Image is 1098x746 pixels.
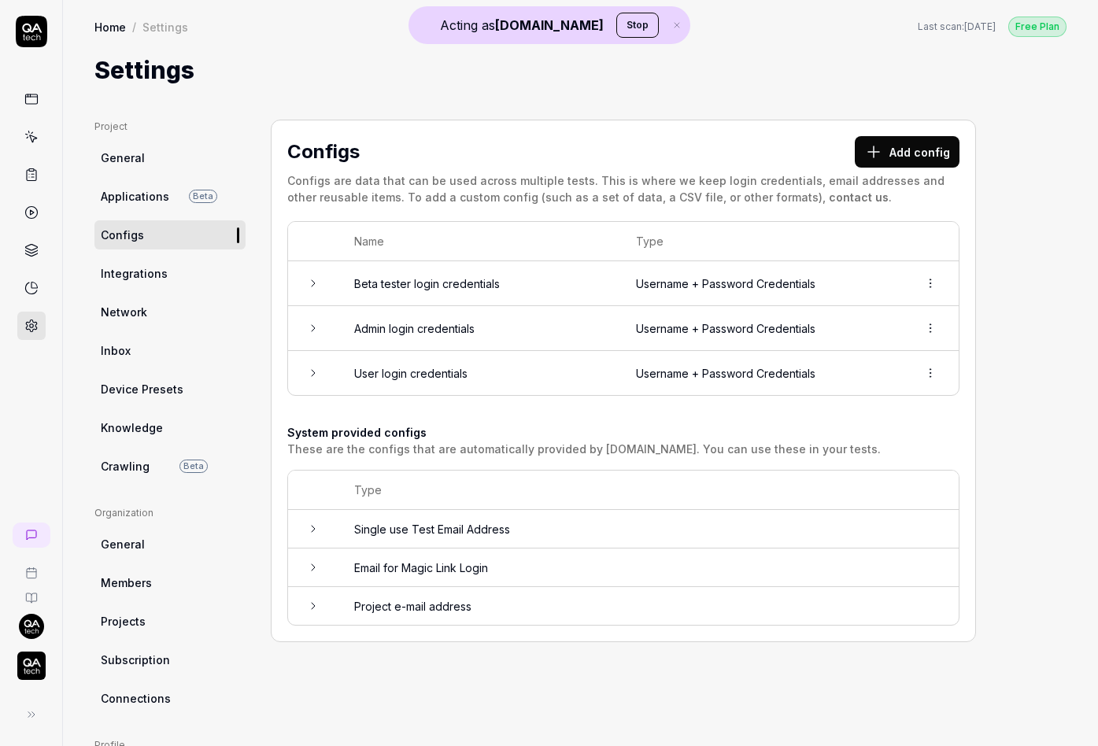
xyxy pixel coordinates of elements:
h1: Settings [94,53,194,88]
time: [DATE] [964,20,996,32]
span: Members [101,574,152,591]
span: Beta [189,190,217,203]
a: General [94,143,246,172]
span: Beta [179,460,208,473]
a: Device Presets [94,375,246,404]
a: Inbox [94,336,246,365]
span: Network [101,304,147,320]
th: Type [338,471,959,510]
img: 7ccf6c19-61ad-4a6c-8811-018b02a1b829.jpg [19,614,44,639]
h4: System provided configs [287,424,959,441]
a: Members [94,568,246,597]
a: ApplicationsBeta [94,182,246,211]
th: Name [338,222,620,261]
span: Knowledge [101,419,163,436]
button: Last scan:[DATE] [918,20,996,34]
a: Book a call with us [6,554,56,579]
span: Subscription [101,652,170,668]
div: Free Plan [1008,17,1067,37]
span: Projects [101,613,146,630]
td: Single use Test Email Address [338,510,959,548]
td: Project e-mail address [338,587,959,625]
div: Settings [142,19,188,35]
h2: Configs [287,138,836,166]
button: Stop [616,13,659,38]
th: Type [620,222,902,261]
a: Projects [94,607,246,636]
a: General [94,530,246,559]
td: Username + Password Credentials [620,261,902,306]
span: Crawling [101,458,150,475]
a: Network [94,297,246,327]
td: Email for Magic Link Login [338,548,959,587]
td: Username + Password Credentials [620,306,902,351]
div: Organization [94,506,246,520]
td: User login credentials [338,351,620,395]
td: Admin login credentials [338,306,620,351]
button: Free Plan [1008,16,1067,37]
span: Applications [101,188,169,205]
a: Subscription [94,645,246,674]
img: QA Tech Logo [17,652,46,680]
span: Configs [101,227,144,243]
a: contact us [829,190,889,204]
div: Project [94,120,246,134]
a: Connections [94,684,246,713]
span: Last scan: [918,20,996,34]
a: Knowledge [94,413,246,442]
span: General [101,150,145,166]
span: Connections [101,690,171,707]
span: General [101,536,145,552]
a: Integrations [94,259,246,288]
div: These are the configs that are automatically provided by [DOMAIN_NAME]. You can use these in your... [287,441,959,457]
td: Beta tester login credentials [338,261,620,306]
span: Inbox [101,342,131,359]
a: CrawlingBeta [94,452,246,481]
a: New conversation [13,523,50,548]
button: Add config [855,136,959,168]
a: Home [94,19,126,35]
td: Username + Password Credentials [620,351,902,395]
a: Configs [94,220,246,249]
span: Device Presets [101,381,183,397]
div: Configs are data that can be used across multiple tests. This is where we keep login credentials,... [287,172,959,205]
a: Documentation [6,579,56,604]
button: QA Tech Logo [6,639,56,683]
div: / [132,19,136,35]
span: Integrations [101,265,168,282]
